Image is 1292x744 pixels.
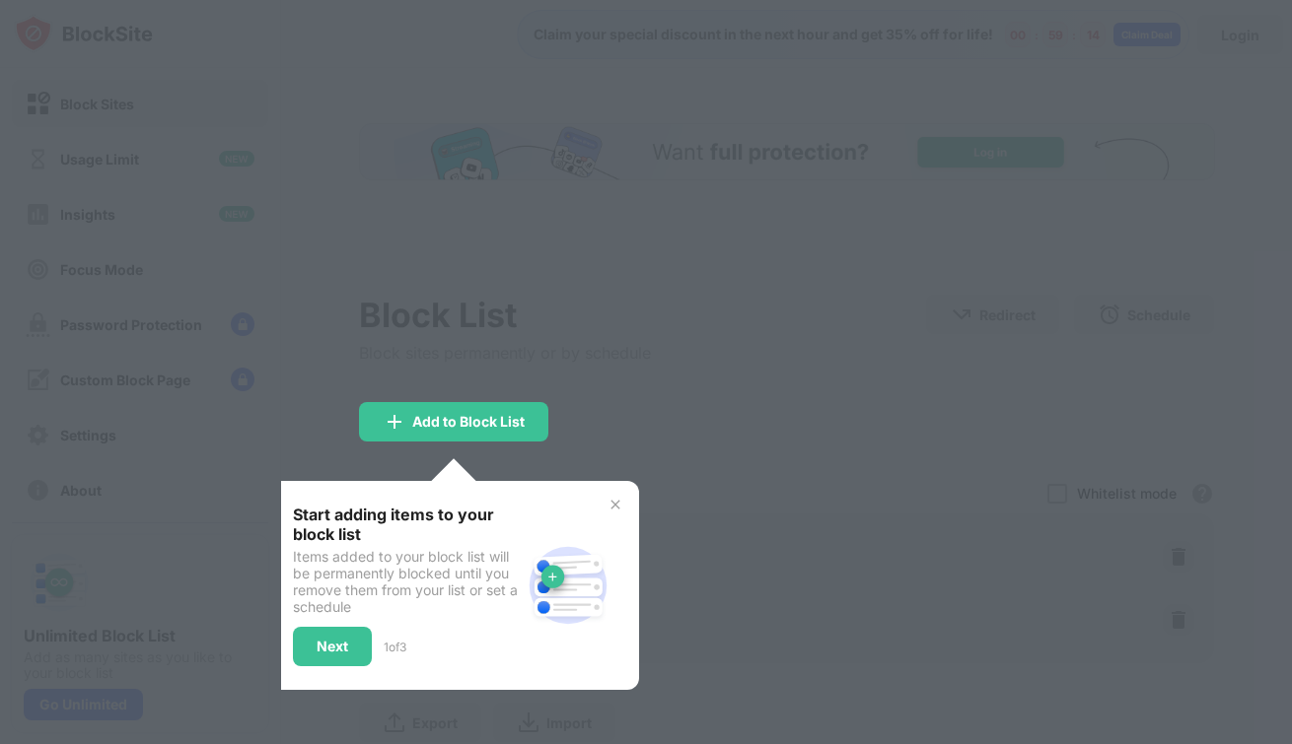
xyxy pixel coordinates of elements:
[412,414,525,430] div: Add to Block List
[384,640,406,654] div: 1 of 3
[608,497,623,512] img: x-button.svg
[293,505,521,544] div: Start adding items to your block list
[293,548,521,615] div: Items added to your block list will be permanently blocked until you remove them from your list o...
[521,538,615,633] img: block-site.svg
[317,639,348,654] div: Next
